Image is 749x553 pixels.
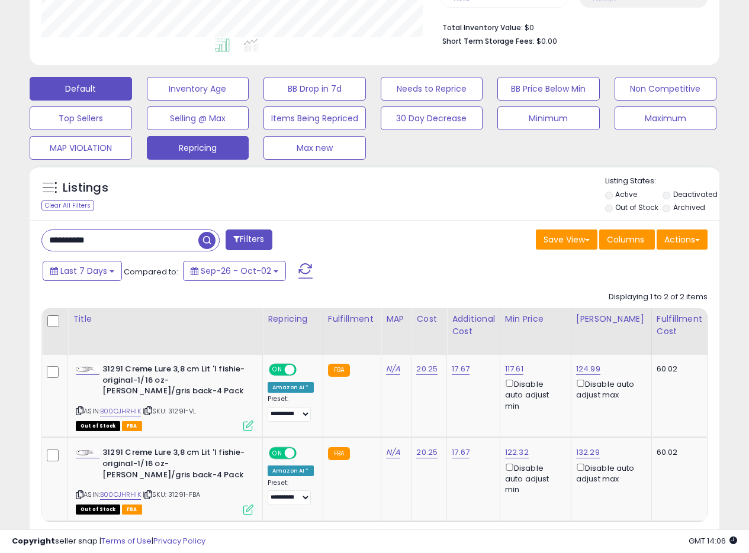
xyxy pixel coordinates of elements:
img: 21VTtHzCNYL._SL40_.jpg [76,449,99,456]
span: | SKU: 31291-FBA [143,490,201,499]
a: N/A [386,447,400,458]
label: Deactivated [673,189,718,199]
a: Privacy Policy [153,535,205,546]
button: Repricing [147,136,249,160]
a: B00CJHRHIK [100,490,141,500]
a: 20.25 [416,363,438,375]
span: OFF [295,448,314,458]
span: | SKU: 31291-VL [143,406,197,416]
label: Active [615,189,637,199]
div: Disable auto adjust min [505,461,562,496]
a: 20.25 [416,447,438,458]
a: N/A [386,363,400,375]
button: Inventory Age [147,77,249,101]
span: Sep-26 - Oct-02 [201,265,271,277]
div: Clear All Filters [41,200,94,211]
img: 21VTtHzCNYL._SL40_.jpg [76,366,99,373]
b: Total Inventory Value: [442,22,523,33]
a: 132.29 [576,447,600,458]
small: FBA [328,364,350,377]
button: Actions [657,229,708,250]
button: Sep-26 - Oct-02 [183,261,286,281]
span: 2025-10-10 14:06 GMT [689,535,737,546]
div: Preset: [268,479,314,506]
button: Columns [599,229,655,250]
button: Filters [226,229,272,250]
a: 17.67 [452,363,470,375]
a: 124.99 [576,363,600,375]
span: All listings that are currently out of stock and unavailable for purchase on Amazon [76,505,120,515]
div: Amazon AI * [268,382,314,393]
strong: Copyright [12,535,55,546]
a: 117.61 [505,363,523,375]
button: Non Competitive [615,77,717,101]
p: Listing States: [605,176,719,187]
b: 31291 Creme Lure 3,8 cm Lit 'l fishie-original-1/16 oz-[PERSON_NAME]/gris back-4 Pack [102,364,246,400]
b: Short Term Storage Fees: [442,36,535,46]
button: Save View [536,229,597,250]
div: Amazon AI * [268,465,314,476]
button: 30 Day Decrease [381,106,483,130]
div: seller snap | | [12,536,205,547]
span: ON [270,448,285,458]
span: Last 7 Days [60,265,107,277]
button: Max new [263,136,366,160]
span: Columns [607,234,644,245]
span: $0.00 [536,35,557,47]
small: FBA [328,447,350,460]
div: Disable auto adjust max [576,377,642,400]
span: All listings that are currently out of stock and unavailable for purchase on Amazon [76,421,120,431]
div: 60.02 [657,364,698,374]
button: BB Price Below Min [497,77,600,101]
button: Last 7 Days [43,261,122,281]
a: B00CJHRHIK [100,406,141,416]
span: Compared to: [124,266,178,277]
div: 60.02 [657,447,698,458]
button: BB Drop in 7d [263,77,366,101]
button: Minimum [497,106,600,130]
span: FBA [122,505,142,515]
a: 122.32 [505,447,529,458]
div: Min Price [505,313,566,325]
div: Preset: [268,395,314,422]
button: Needs to Reprice [381,77,483,101]
div: Disable auto adjust min [505,377,562,412]
div: Title [73,313,258,325]
span: OFF [295,365,314,375]
span: FBA [122,421,142,431]
div: Fulfillment [328,313,376,325]
div: Disable auto adjust max [576,461,642,484]
div: Displaying 1 to 2 of 2 items [609,292,708,303]
button: Default [30,77,132,101]
button: Maximum [615,106,717,130]
div: ASIN: [76,447,253,513]
button: Items Being Repriced [263,106,366,130]
div: Cost [416,313,442,325]
a: 17.67 [452,447,470,458]
div: Additional Cost [452,313,495,338]
h5: Listings [63,180,108,196]
button: MAP VIOLATION [30,136,132,160]
button: Selling @ Max [147,106,249,130]
label: Out of Stock [615,202,658,212]
a: Terms of Use [101,535,152,546]
div: MAP [386,313,406,325]
div: Fulfillment Cost [657,313,702,338]
b: 31291 Creme Lure 3,8 cm Lit 'l fishie-original-1/16 oz-[PERSON_NAME]/gris back-4 Pack [102,447,246,483]
li: $0 [442,20,699,34]
div: Repricing [268,313,318,325]
span: ON [270,365,285,375]
button: Top Sellers [30,106,132,130]
div: [PERSON_NAME] [576,313,647,325]
div: ASIN: [76,364,253,429]
label: Archived [673,202,705,212]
